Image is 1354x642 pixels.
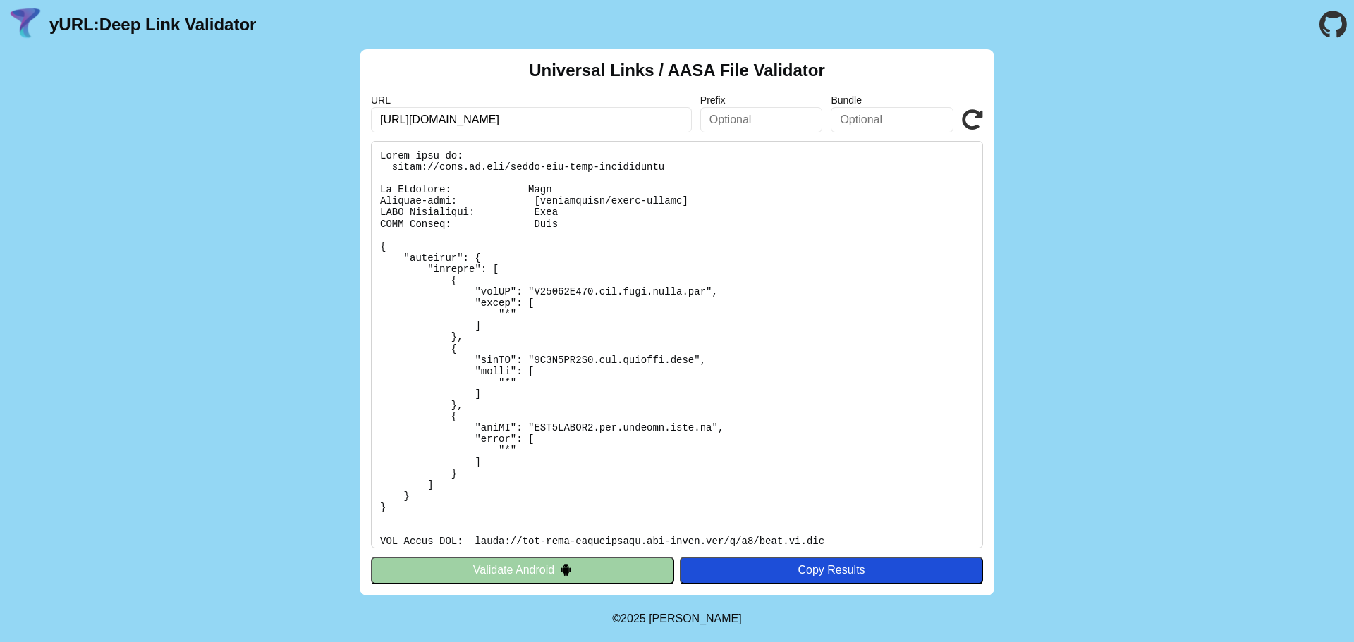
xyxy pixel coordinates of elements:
pre: Lorem ipsu do: sitam://cons.ad.eli/seddo-eiu-temp-incididuntu La Etdolore: Magn Aliquae-admi: [ve... [371,141,983,548]
a: yURL:Deep Link Validator [49,15,256,35]
input: Optional [700,107,823,132]
button: Validate Android [371,557,674,584]
a: Michael Ibragimchayev's Personal Site [649,612,742,624]
label: Bundle [831,94,953,106]
input: Optional [831,107,953,132]
img: droidIcon.svg [560,564,572,576]
h2: Universal Links / AASA File Validator [529,61,825,80]
input: Required [371,107,692,132]
label: URL [371,94,692,106]
img: yURL Logo [7,6,44,43]
span: 2025 [621,612,646,624]
div: Copy Results [687,564,976,576]
label: Prefix [700,94,823,106]
footer: © [612,595,741,642]
button: Copy Results [680,557,983,584]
